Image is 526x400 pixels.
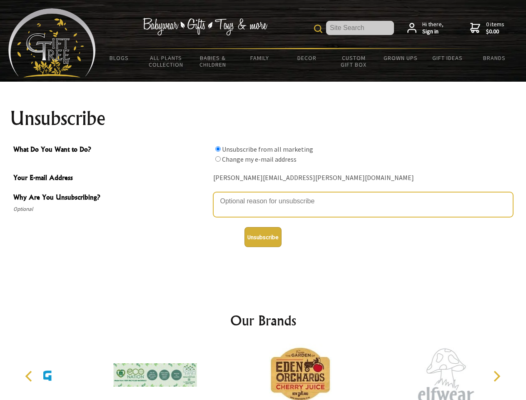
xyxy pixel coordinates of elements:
[13,192,209,204] span: Why Are You Unsubscribing?
[330,49,377,73] a: Custom Gift Box
[13,144,209,156] span: What Do You Want to Do?
[470,21,504,35] a: 0 items$0.00
[213,192,513,217] textarea: Why Are You Unsubscribing?
[189,49,237,73] a: Babies & Children
[377,49,424,67] a: Grown Ups
[10,108,516,128] h1: Unsubscribe
[222,155,297,163] label: Change my e-mail address
[17,310,510,330] h2: Our Brands
[314,25,322,33] img: product search
[237,49,284,67] a: Family
[142,18,267,35] img: Babywear - Gifts - Toys & more
[213,172,513,185] div: [PERSON_NAME][EMAIL_ADDRESS][PERSON_NAME][DOMAIN_NAME]
[222,145,313,153] label: Unsubscribe from all marketing
[471,49,518,67] a: Brands
[487,367,506,385] button: Next
[244,227,282,247] button: Unsubscribe
[424,49,471,67] a: Gift Ideas
[8,8,96,77] img: Babyware - Gifts - Toys and more...
[96,49,143,67] a: BLOGS
[215,156,221,162] input: What Do You Want to Do?
[215,146,221,152] input: What Do You Want to Do?
[13,172,209,185] span: Your E-mail Address
[486,28,504,35] strong: $0.00
[486,20,504,35] span: 0 items
[326,21,394,35] input: Site Search
[422,21,444,35] span: Hi there,
[13,204,209,214] span: Optional
[407,21,444,35] a: Hi there,Sign in
[283,49,330,67] a: Decor
[143,49,190,73] a: All Plants Collection
[422,28,444,35] strong: Sign in
[21,367,39,385] button: Previous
